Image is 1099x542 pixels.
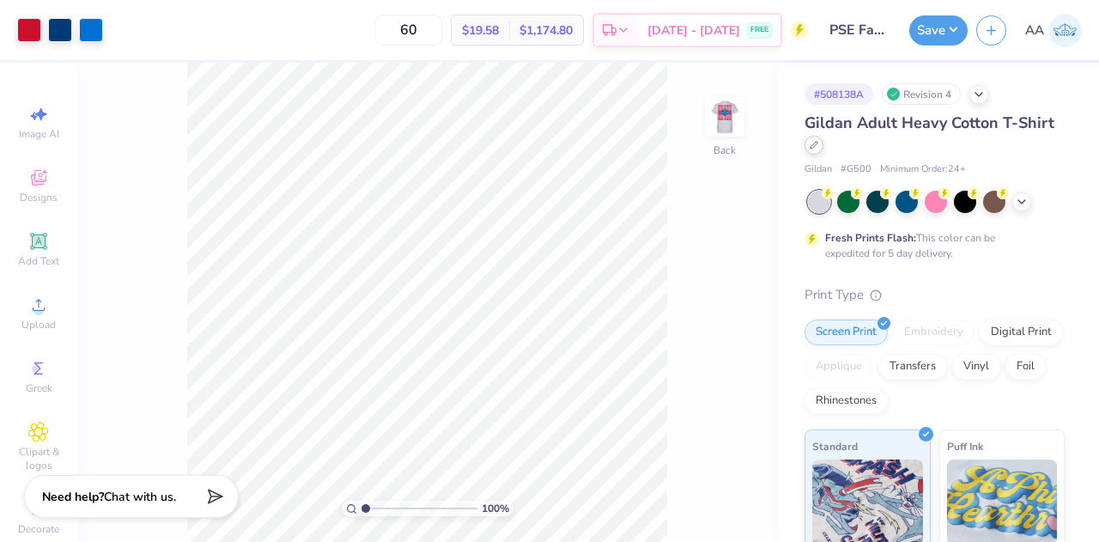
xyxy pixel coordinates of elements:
[18,522,59,536] span: Decorate
[805,320,888,345] div: Screen Print
[805,162,832,177] span: Gildan
[18,254,59,268] span: Add Text
[805,113,1054,133] span: Gildan Adult Heavy Cotton T-Shirt
[841,162,871,177] span: # G500
[812,437,858,455] span: Standard
[805,388,888,414] div: Rhinestones
[482,501,509,516] span: 100 %
[805,285,1065,305] div: Print Type
[909,15,968,46] button: Save
[647,21,740,40] span: [DATE] - [DATE]
[817,13,901,47] input: Untitled Design
[952,354,1000,380] div: Vinyl
[1005,354,1046,380] div: Foil
[1025,21,1044,40] span: AA
[9,445,69,472] span: Clipart & logos
[882,83,961,105] div: Revision 4
[947,437,983,455] span: Puff Ink
[21,318,56,332] span: Upload
[878,354,947,380] div: Transfers
[893,320,975,345] div: Embroidery
[880,162,966,177] span: Minimum Order: 24 +
[825,230,1036,261] div: This color can be expedited for 5 day delivery.
[805,354,873,380] div: Applique
[1048,14,1082,47] img: Ava Allard
[825,231,916,245] strong: Fresh Prints Flash:
[1025,14,1082,47] a: AA
[707,100,742,134] img: Back
[42,489,104,505] strong: Need help?
[462,21,499,40] span: $19.58
[713,143,736,158] div: Back
[26,381,52,395] span: Greek
[980,320,1063,345] div: Digital Print
[20,191,58,204] span: Designs
[19,127,59,141] span: Image AI
[750,24,768,36] span: FREE
[104,489,176,505] span: Chat with us.
[805,83,873,105] div: # 508138A
[375,15,442,46] input: – –
[519,21,573,40] span: $1,174.80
